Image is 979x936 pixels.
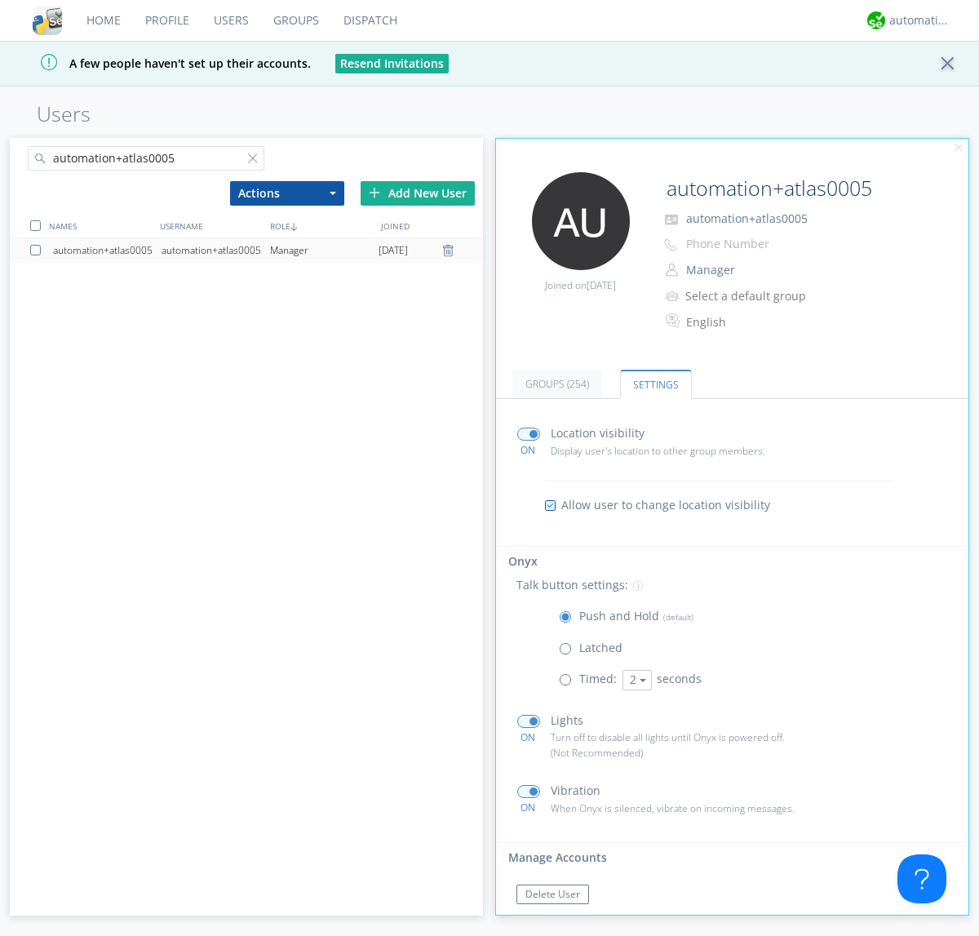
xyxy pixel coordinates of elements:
div: ON [510,801,547,814]
p: Latched [579,639,622,657]
span: A few people haven't set up their accounts. [12,55,311,71]
span: Allow user to change location visibility [561,497,770,513]
a: Groups (254) [512,370,602,398]
img: plus.svg [369,187,380,198]
img: cancel.svg [953,143,964,154]
div: English [686,314,822,330]
div: USERNAME [156,214,266,237]
p: Vibration [551,782,600,800]
div: automation+atlas0005 [53,238,162,263]
span: [DATE] [379,238,408,263]
img: d2d01cd9b4174d08988066c6d424eccd [867,11,885,29]
p: When Onyx is silenced, vibrate on incoming messages. [551,801,822,816]
div: ROLE [266,214,376,237]
div: automation+atlas0005 [162,238,270,263]
span: automation+atlas0005 [686,211,808,226]
img: 373638.png [532,172,630,270]
span: Joined on [545,278,616,292]
div: ON [510,443,547,457]
button: Resend Invitations [335,54,449,73]
div: Select a default group [685,288,822,304]
p: Push and Hold [579,607,693,625]
img: icon-alert-users-thin-outline.svg [666,285,681,307]
p: Location visibility [551,424,645,442]
button: Manager [680,259,844,282]
div: NAMES [45,214,155,237]
p: Timed: [579,670,617,688]
span: (default) [659,611,693,623]
div: JOINED [377,214,487,237]
div: Manager [270,238,379,263]
img: cddb5a64eb264b2086981ab96f4c1ba7 [33,6,62,35]
img: phone-outline.svg [664,238,677,251]
span: seconds [657,671,702,686]
input: Name [660,172,924,205]
div: automation+atlas [889,12,950,29]
iframe: Toggle Customer Support [897,854,946,903]
button: Delete User [516,885,589,904]
img: person-outline.svg [666,264,678,277]
p: Lights [551,712,583,730]
p: Display user's location to other group members. [551,443,822,459]
p: Talk button settings: [516,576,628,594]
a: Settings [620,370,692,399]
span: [DATE] [587,278,616,292]
button: Actions [230,181,344,206]
a: automation+atlas0005automation+atlas0005Manager[DATE] [10,238,483,263]
img: In groups with Translation enabled, this user's messages will be automatically translated to and ... [666,311,682,330]
input: Search users [28,146,264,171]
div: Add New User [361,181,475,206]
div: ON [510,730,547,744]
p: (Not Recommended) [551,745,822,761]
button: 2 [622,670,652,690]
p: Turn off to disable all lights until Onyx is powered off. [551,730,822,745]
